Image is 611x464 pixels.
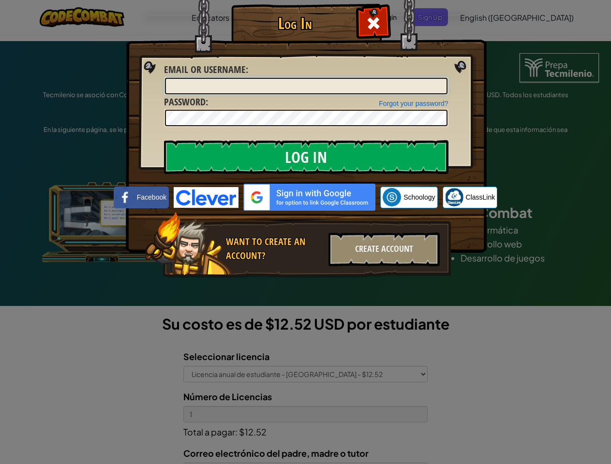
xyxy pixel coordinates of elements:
span: ClassLink [466,192,495,202]
label: : [164,63,248,77]
span: Password [164,95,206,108]
img: schoology.png [383,188,401,206]
label: : [164,95,208,109]
img: classlink-logo-small.png [445,188,463,206]
span: Facebook [137,192,166,202]
div: Want to create an account? [226,235,323,262]
a: Forgot your password? [379,100,448,107]
span: Email or Username [164,63,246,76]
img: clever-logo-blue.png [174,187,238,208]
img: facebook_small.png [116,188,134,206]
div: Create Account [328,232,440,266]
h1: Log In [234,15,357,32]
input: Log In [164,140,448,174]
img: gplus_sso_button2.svg [243,184,375,211]
span: Schoology [403,192,435,202]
